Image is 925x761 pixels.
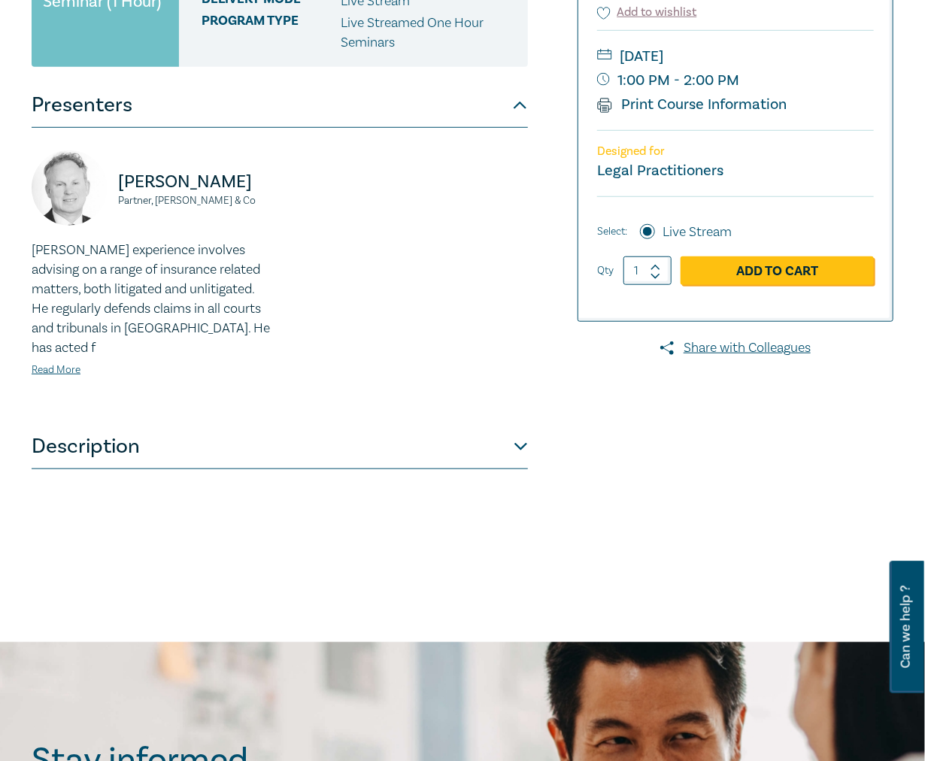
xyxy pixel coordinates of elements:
[681,256,874,285] a: Add to Cart
[597,95,787,114] a: Print Course Information
[32,241,271,358] p: [PERSON_NAME] experience involves advising on a range of insurance related matters, both litigate...
[597,4,697,21] button: Add to wishlist
[32,424,528,469] button: Description
[597,144,874,159] p: Designed for
[597,223,627,240] span: Select:
[202,14,341,53] span: Program type
[597,68,874,92] small: 1:00 PM - 2:00 PM
[623,256,672,285] input: 1
[32,83,528,128] button: Presenters
[118,196,271,206] small: Partner, [PERSON_NAME] & Co
[597,161,723,180] small: Legal Practitioners
[32,150,107,226] img: https://s3.ap-southeast-2.amazonaws.com/leo-cussen-store-production-content/Contacts/Ross%20Donal...
[899,570,913,684] span: Can we help ?
[597,44,874,68] small: [DATE]
[341,14,517,53] p: Live Streamed One Hour Seminars
[578,338,893,358] a: Share with Colleagues
[663,223,732,242] label: Live Stream
[118,170,271,194] p: [PERSON_NAME]
[32,363,80,377] a: Read More
[597,262,614,279] label: Qty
